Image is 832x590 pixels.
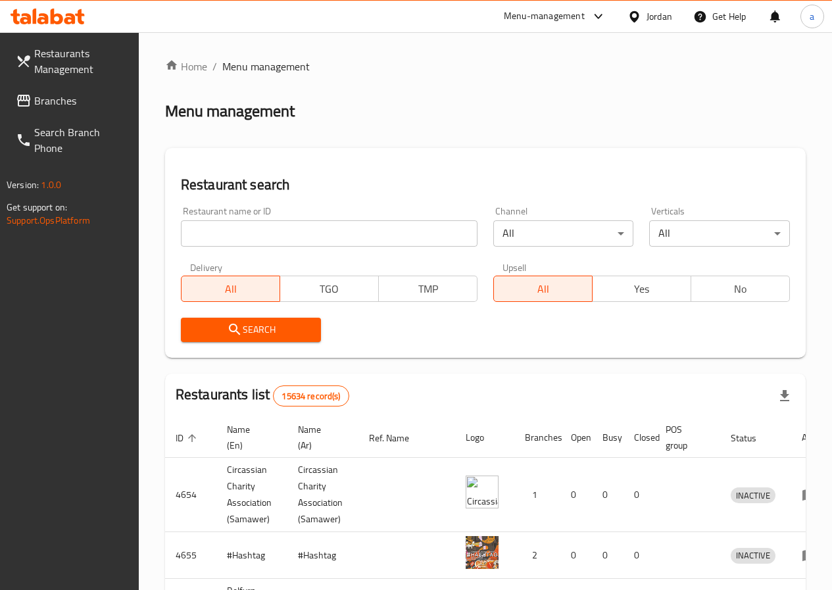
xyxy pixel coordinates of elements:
[165,59,207,74] a: Home
[455,418,514,458] th: Logo
[222,59,310,74] span: Menu management
[280,276,379,302] button: TGO
[181,220,477,247] input: Search for restaurant name or ID..
[493,220,634,247] div: All
[731,548,775,564] div: INACTIVE
[165,532,216,579] td: 4655
[298,422,343,453] span: Name (Ar)
[502,262,527,272] label: Upsell
[560,532,592,579] td: 0
[731,548,775,563] span: INACTIVE
[165,458,216,532] td: 4654
[212,59,217,74] li: /
[666,422,704,453] span: POS group
[285,280,374,299] span: TGO
[592,276,691,302] button: Yes
[624,458,655,532] td: 0
[34,124,128,156] span: Search Branch Phone
[624,418,655,458] th: Closed
[165,101,295,122] h2: Menu management
[697,280,785,299] span: No
[493,276,593,302] button: All
[810,9,814,24] span: a
[369,430,426,446] span: Ref. Name
[649,220,790,247] div: All
[769,380,800,412] div: Export file
[5,116,139,164] a: Search Branch Phone
[187,280,275,299] span: All
[181,318,322,342] button: Search
[499,280,587,299] span: All
[592,458,624,532] td: 0
[227,422,272,453] span: Name (En)
[216,458,287,532] td: ​Circassian ​Charity ​Association​ (Samawer)
[287,458,358,532] td: ​Circassian ​Charity ​Association​ (Samawer)
[176,430,201,446] span: ID
[514,532,560,579] td: 2
[802,547,826,563] div: Menu
[191,322,311,338] span: Search
[41,176,61,193] span: 1.0.0
[181,276,280,302] button: All
[560,458,592,532] td: 0
[731,430,773,446] span: Status
[378,276,477,302] button: TMP
[731,488,775,503] span: INACTIVE
[181,175,790,195] h2: Restaurant search
[514,418,560,458] th: Branches
[802,487,826,503] div: Menu
[514,458,560,532] td: 1
[598,280,686,299] span: Yes
[7,199,67,216] span: Get support on:
[592,418,624,458] th: Busy
[190,262,223,272] label: Delivery
[274,390,348,403] span: 15634 record(s)
[287,532,358,579] td: #Hashtag
[384,280,472,299] span: TMP
[5,85,139,116] a: Branches
[466,536,499,569] img: #Hashtag
[504,9,585,24] div: Menu-management
[466,476,499,508] img: ​Circassian ​Charity ​Association​ (Samawer)
[176,385,349,406] h2: Restaurants list
[34,45,128,77] span: Restaurants Management
[216,532,287,579] td: #Hashtag
[165,59,806,74] nav: breadcrumb
[560,418,592,458] th: Open
[7,176,39,193] span: Version:
[731,487,775,503] div: INACTIVE
[691,276,790,302] button: No
[273,385,349,406] div: Total records count
[624,532,655,579] td: 0
[592,532,624,579] td: 0
[7,212,90,229] a: Support.OpsPlatform
[5,37,139,85] a: Restaurants Management
[34,93,128,109] span: Branches
[647,9,672,24] div: Jordan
